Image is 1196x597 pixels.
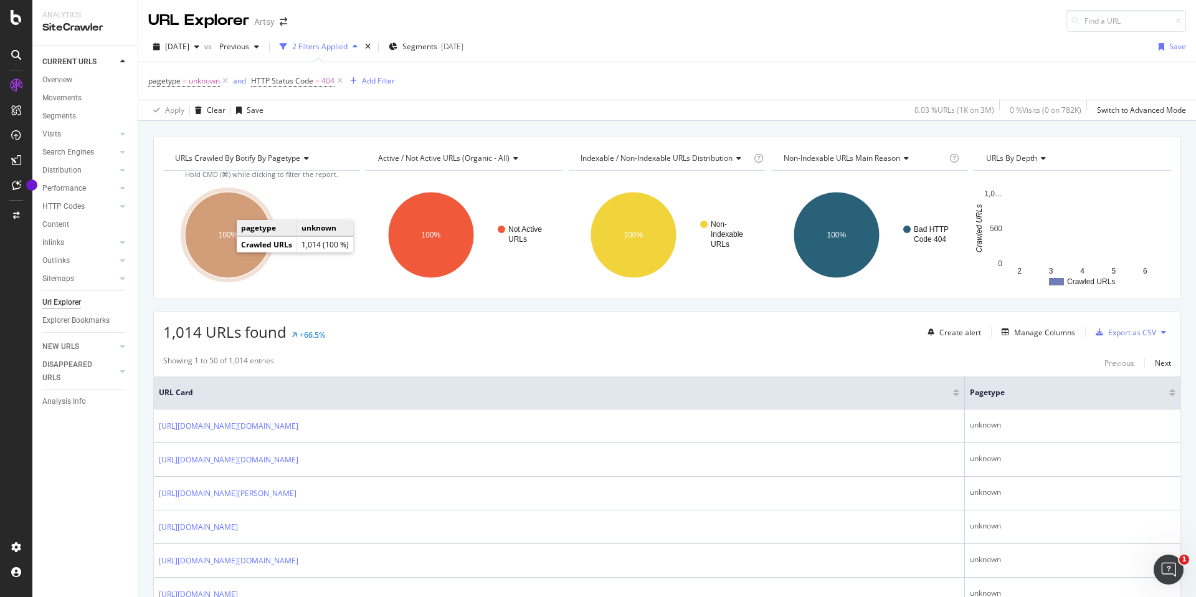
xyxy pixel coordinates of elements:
div: A chart. [974,181,1171,289]
div: Apply [165,105,184,115]
h4: URLs by Depth [984,148,1160,168]
a: Sitemaps [42,272,116,285]
td: Crawled URLs [237,237,297,253]
div: unknown [970,419,1175,431]
div: arrow-right-arrow-left [280,17,287,26]
button: [DATE] [148,37,204,57]
div: times [363,41,373,53]
button: Previous [1104,355,1134,370]
svg: A chart. [366,181,563,289]
div: A chart. [569,181,766,289]
text: 1,0… [985,189,1003,198]
div: unknown [970,554,1175,565]
text: 100% [219,231,238,239]
div: Inlinks [42,236,64,249]
button: 2 Filters Applied [275,37,363,57]
div: Save [247,105,263,115]
div: CURRENT URLS [42,55,97,69]
a: NEW URLS [42,340,116,353]
div: URL Explorer [148,10,249,31]
div: 2 Filters Applied [292,41,348,52]
a: DISAPPEARED URLS [42,358,116,384]
iframe: Intercom live chat [1154,555,1184,585]
text: 500 [990,224,1002,233]
span: = [315,75,320,86]
button: Save [1154,37,1186,57]
a: Segments [42,110,129,123]
div: Artsy [254,16,275,28]
button: Manage Columns [997,325,1075,340]
button: Export as CSV [1091,322,1156,342]
span: URLs Crawled By Botify By pagetype [175,153,300,163]
text: 5 [1112,267,1116,275]
div: Export as CSV [1108,327,1156,338]
div: HTTP Codes [42,200,85,213]
td: 1,014 (100 %) [297,237,354,253]
div: +66.5% [300,330,325,340]
span: Previous [214,41,249,52]
div: unknown [970,453,1175,464]
h4: Indexable / Non-Indexable URLs Distribution [578,148,751,168]
div: Search Engines [42,146,94,159]
div: Distribution [42,164,82,177]
span: Active / Not Active URLs (organic - all) [378,153,510,163]
div: Switch to Advanced Mode [1097,105,1186,115]
button: Next [1155,355,1171,370]
div: 0 % Visits ( 0 on 782K ) [1010,105,1081,115]
button: Segments[DATE] [384,37,468,57]
div: 0.03 % URLs ( 1K on 3M ) [914,105,994,115]
text: 2 [1018,267,1022,275]
span: vs [204,41,214,52]
span: pagetype [148,75,181,86]
div: Movements [42,92,82,105]
div: Segments [42,110,76,123]
text: 100% [421,231,440,239]
text: 0 [999,259,1003,268]
span: URL Card [159,387,950,398]
div: Previous [1104,358,1134,368]
svg: A chart. [163,181,360,289]
text: Crawled URLs [1067,277,1115,286]
h4: Non-Indexable URLs Main Reason [781,148,947,168]
h4: Active / Not Active URLs [376,148,552,168]
div: [DATE] [441,41,463,52]
button: Switch to Advanced Mode [1092,100,1186,120]
text: Crawled URLs [975,204,984,252]
a: [URL][DOMAIN_NAME][DOMAIN_NAME] [159,420,298,432]
span: 1 [1179,555,1189,565]
div: Manage Columns [1014,327,1075,338]
a: Explorer Bookmarks [42,314,129,327]
div: Analytics [42,10,128,21]
a: [URL][DOMAIN_NAME] [159,521,238,533]
text: 6 [1143,267,1147,275]
text: 4 [1081,267,1085,275]
span: HTTP Status Code [251,75,313,86]
text: 100% [827,231,846,239]
div: Add Filter [362,75,395,86]
div: Overview [42,74,72,87]
div: Create alert [939,327,981,338]
td: pagetype [237,220,297,236]
a: Url Explorer [42,296,129,309]
text: Non- [711,220,727,229]
span: = [183,75,187,86]
div: Outlinks [42,254,70,267]
text: Indexable [711,230,743,239]
span: 404 [321,72,335,90]
text: Code 404 [914,235,946,244]
text: URLs [711,240,729,249]
div: Next [1155,358,1171,368]
a: Overview [42,74,129,87]
text: 3 [1049,267,1053,275]
div: Clear [207,105,225,115]
span: 1,014 URLs found [163,322,287,342]
div: Analysis Info [42,395,86,408]
a: Inlinks [42,236,116,249]
span: unknown [189,72,220,90]
div: Showing 1 to 50 of 1,014 entries [163,355,274,370]
a: Performance [42,182,116,195]
div: Save [1169,41,1186,52]
text: 100% [624,231,643,239]
div: Url Explorer [42,296,81,309]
